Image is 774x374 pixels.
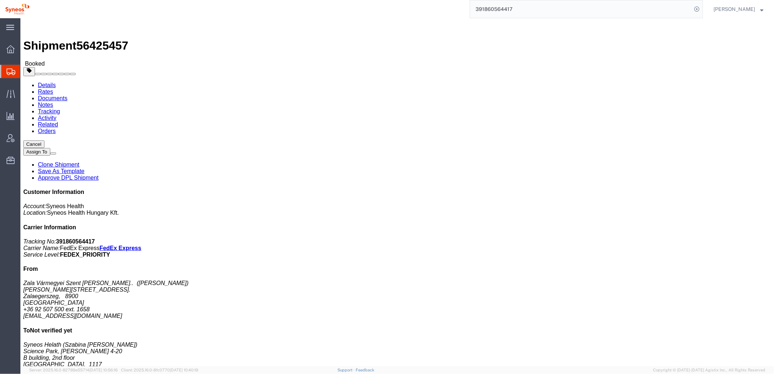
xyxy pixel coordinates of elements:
img: logo [5,4,30,15]
span: [DATE] 10:40:19 [170,368,198,372]
input: Search for shipment number, reference number [470,0,692,18]
iframe: FS Legacy Container [20,18,774,366]
button: [PERSON_NAME] [713,5,764,13]
span: Server: 2025.16.0-82789e55714 [29,368,118,372]
a: Feedback [356,368,374,372]
a: Support [337,368,356,372]
span: Copyright © [DATE]-[DATE] Agistix Inc., All Rights Reserved [653,367,765,373]
span: [DATE] 10:56:16 [89,368,118,372]
span: Julie Ryan [714,5,755,13]
span: Client: 2025.16.0-8fc0770 [121,368,198,372]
